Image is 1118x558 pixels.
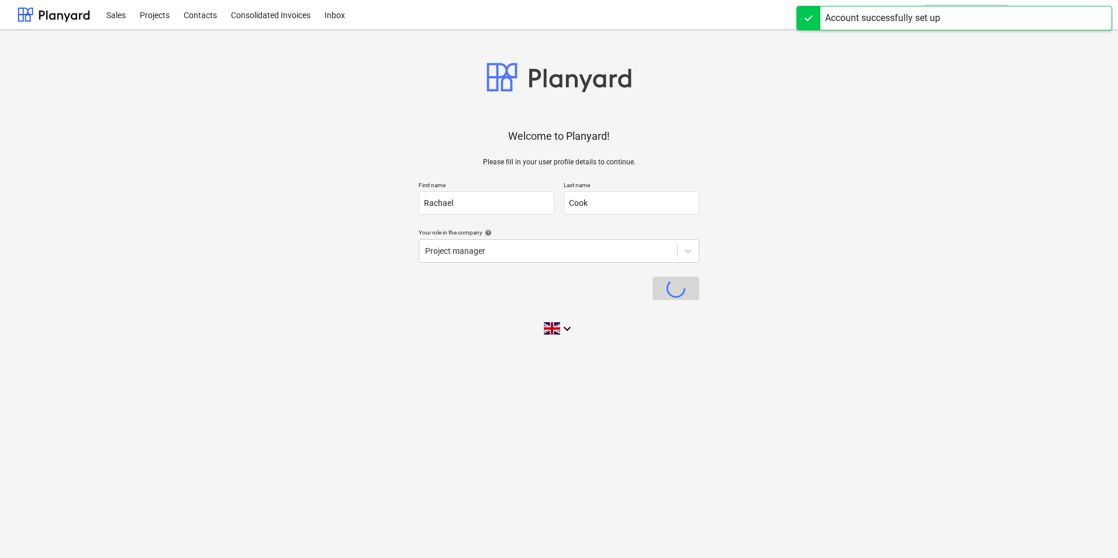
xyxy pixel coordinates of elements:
[419,181,554,191] p: First name
[419,191,554,215] input: First name
[825,11,940,25] div: Account successfully set up
[508,129,610,143] p: Welcome to Planyard!
[483,157,636,167] p: Please fill in your user profile details to continue.
[482,229,492,236] span: help
[419,229,699,236] div: Your role in the company
[564,191,699,215] input: Last name
[560,322,574,336] i: keyboard_arrow_down
[1060,502,1118,558] iframe: Chat Widget
[564,181,699,191] p: Last name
